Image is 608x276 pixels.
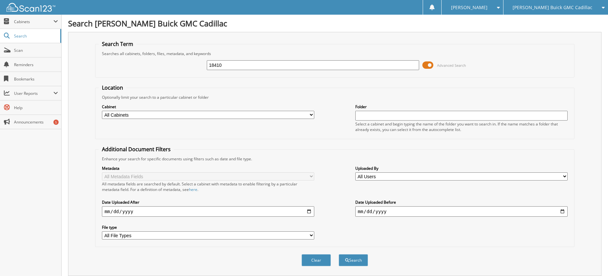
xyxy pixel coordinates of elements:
span: Bookmarks [14,76,58,82]
label: Date Uploaded After [102,199,315,205]
span: Advanced Search [437,63,466,68]
input: end [355,206,568,217]
label: Folder [355,104,568,109]
label: Cabinet [102,104,315,109]
div: 5 [53,120,59,125]
a: here [189,187,197,192]
span: [PERSON_NAME] Buick GMC Cadillac [513,6,592,9]
button: Search [339,254,368,266]
div: Select a cabinet and begin typing the name of the folder you want to search in. If the name match... [355,121,568,132]
label: Uploaded By [355,166,568,171]
h1: Search [PERSON_NAME] Buick GMC Cadillac [68,18,601,29]
div: Optionally limit your search to a particular cabinet or folder [99,94,571,100]
label: Metadata [102,166,315,171]
span: Announcements [14,119,58,125]
div: Enhance your search for specific documents using filters such as date and file type. [99,156,571,162]
legend: Additional Document Filters [99,146,174,153]
div: All metadata fields are searched by default. Select a cabinet with metadata to enable filtering b... [102,181,315,192]
span: Cabinets [14,19,53,24]
span: User Reports [14,91,53,96]
span: Search [14,33,57,39]
input: start [102,206,315,217]
legend: Search Term [99,40,136,48]
span: Reminders [14,62,58,67]
iframe: Chat Widget [575,245,608,276]
button: Clear [302,254,331,266]
label: File type [102,225,315,230]
span: Scan [14,48,58,53]
span: [PERSON_NAME] [451,6,488,9]
img: scan123-logo-white.svg [7,3,55,12]
legend: Location [99,84,126,91]
span: Help [14,105,58,110]
label: Date Uploaded Before [355,199,568,205]
div: Searches all cabinets, folders, files, metadata, and keywords [99,51,571,56]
